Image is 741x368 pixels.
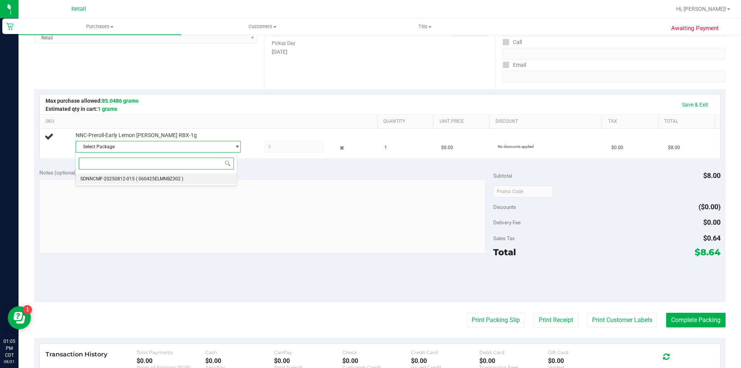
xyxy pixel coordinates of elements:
[342,349,411,355] div: Check
[8,306,31,329] iframe: Resource center
[493,186,553,197] input: Promo Code
[272,40,295,47] label: Pickup Day
[493,247,516,258] span: Total
[695,247,721,258] span: $8.64
[23,305,32,314] iframe: Resource center unread badge
[534,313,578,327] button: Print Receipt
[677,98,713,111] a: Save & Exit
[699,203,721,211] span: ($0.00)
[440,119,487,125] a: Unit Price
[343,19,506,35] a: Tills
[611,144,623,151] span: $0.00
[6,22,14,30] inline-svg: Retail
[137,349,205,355] div: Total Payments
[76,132,197,139] span: NNC-Preroll-Early Lemon [PERSON_NAME] RBX-1g
[181,23,343,30] span: Customers
[587,313,657,327] button: Print Customer Labels
[384,144,387,151] span: 1
[272,48,488,56] div: [DATE]
[493,200,516,214] span: Discounts
[548,349,617,355] div: Gift Card
[608,119,655,125] a: Tax
[496,119,599,125] a: Discount
[3,338,15,359] p: 01:05 PM CDT
[205,357,274,365] div: $0.00
[493,235,515,241] span: Sales Tax
[344,23,506,30] span: Tills
[666,313,726,327] button: Complete Packing
[498,144,534,149] span: No discounts applied
[230,141,240,152] span: select
[137,357,205,365] div: $0.00
[703,234,721,242] span: $0.64
[46,98,139,104] span: Max purchase allowed:
[493,173,512,179] span: Subtotal
[671,24,719,33] span: Awaiting Payment
[441,144,453,151] span: $8.00
[274,357,343,365] div: $0.00
[71,6,86,12] span: Retail
[19,23,181,30] span: Purchases
[19,19,181,35] a: Purchases
[493,219,521,226] span: Delivery Fee
[668,144,680,151] span: $8.00
[205,349,274,355] div: Cash
[664,119,711,125] a: Total
[98,106,117,112] span: 1 grams
[274,349,343,355] div: CanPay
[467,313,525,327] button: Print Packing Slip
[479,349,548,355] div: Debit Card
[46,119,374,125] a: SKU
[411,349,480,355] div: Credit Card
[181,19,343,35] a: Customers
[342,357,411,365] div: $0.00
[39,170,77,176] span: Notes (optional)
[102,98,139,104] span: 85.0486 grams
[548,357,617,365] div: $0.00
[46,106,117,112] span: Estimated qty in cart:
[479,357,548,365] div: $0.00
[703,218,721,226] span: $0.00
[3,359,15,365] p: 08/21
[502,37,522,48] label: Call
[502,59,526,71] label: Email
[411,357,480,365] div: $0.00
[76,141,231,152] span: Select Package
[703,171,721,180] span: $8.00
[676,6,726,12] span: Hi, [PERSON_NAME]!
[502,48,726,59] input: Format: (999) 999-9999
[383,119,430,125] a: Quantity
